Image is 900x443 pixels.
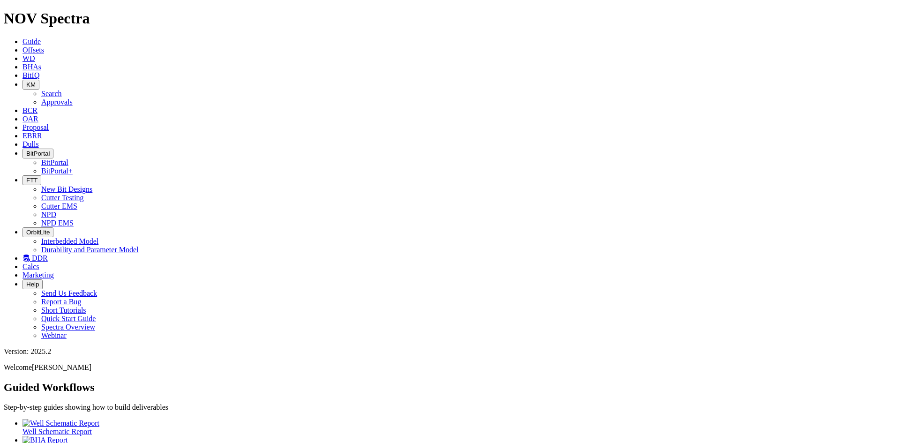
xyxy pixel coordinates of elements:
[22,279,43,289] button: Help
[22,419,99,428] img: Well Schematic Report
[32,363,91,371] span: [PERSON_NAME]
[4,403,896,412] p: Step-by-step guides showing how to build deliverables
[32,254,48,262] span: DDR
[41,315,96,323] a: Quick Start Guide
[22,115,38,123] a: OAR
[22,227,53,237] button: OrbitLite
[22,46,44,54] a: Offsets
[41,210,56,218] a: NPD
[22,123,49,131] a: Proposal
[41,298,81,306] a: Report a Bug
[41,194,84,202] a: Cutter Testing
[22,175,41,185] button: FTT
[22,38,41,45] a: Guide
[41,158,68,166] a: BitPortal
[4,363,896,372] p: Welcome
[26,281,39,288] span: Help
[41,202,77,210] a: Cutter EMS
[22,263,39,270] a: Calcs
[26,150,50,157] span: BitPortal
[22,254,48,262] a: DDR
[26,177,37,184] span: FTT
[41,185,92,193] a: New Bit Designs
[41,237,98,245] a: Interbedded Model
[41,90,62,98] a: Search
[22,419,896,435] a: Well Schematic Report Well Schematic Report
[22,149,53,158] button: BitPortal
[4,347,896,356] div: Version: 2025.2
[41,246,139,254] a: Durability and Parameter Model
[22,63,41,71] a: BHAs
[4,381,896,394] h2: Guided Workflows
[41,98,73,106] a: Approvals
[22,54,35,62] a: WD
[22,132,42,140] a: EBRR
[4,10,896,27] h1: NOV Spectra
[41,331,67,339] a: Webinar
[22,71,39,79] a: BitIQ
[41,219,74,227] a: NPD EMS
[22,271,54,279] a: Marketing
[22,140,39,148] a: Dulls
[22,106,37,114] a: BCR
[22,428,92,435] span: Well Schematic Report
[26,229,50,236] span: OrbitLite
[26,81,36,88] span: KM
[41,306,86,314] a: Short Tutorials
[41,167,73,175] a: BitPortal+
[22,80,39,90] button: KM
[41,289,97,297] a: Send Us Feedback
[41,323,95,331] a: Spectra Overview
